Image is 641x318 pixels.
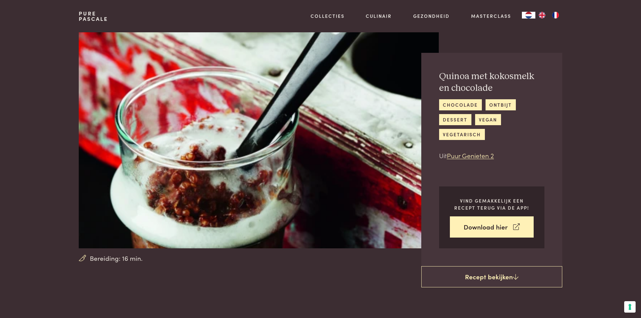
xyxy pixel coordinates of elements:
[624,301,636,313] button: Uw voorkeuren voor toestemming voor trackingtechnologieën
[90,253,143,263] span: Bereiding: 16 min.
[439,129,485,140] a: vegetarisch
[475,114,501,125] a: vegan
[421,266,562,288] a: Recept bekijken
[439,71,544,94] h2: Quinoa met kokosmelk en chocolade
[439,114,471,125] a: dessert
[439,151,544,161] p: Uit
[447,151,494,160] a: Puur Genieten 2
[439,99,482,110] a: chocolade
[79,32,438,248] img: Quinoa met kokosmelk en chocolade
[450,216,534,238] a: Download hier
[522,12,535,19] div: Language
[79,11,108,22] a: PurePascale
[522,12,535,19] a: NL
[535,12,562,19] ul: Language list
[471,12,511,20] a: Masterclass
[450,197,534,211] p: Vind gemakkelijk een recept terug via de app!
[535,12,549,19] a: EN
[366,12,392,20] a: Culinair
[549,12,562,19] a: FR
[522,12,562,19] aside: Language selected: Nederlands
[413,12,450,20] a: Gezondheid
[486,99,516,110] a: ontbijt
[311,12,345,20] a: Collecties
